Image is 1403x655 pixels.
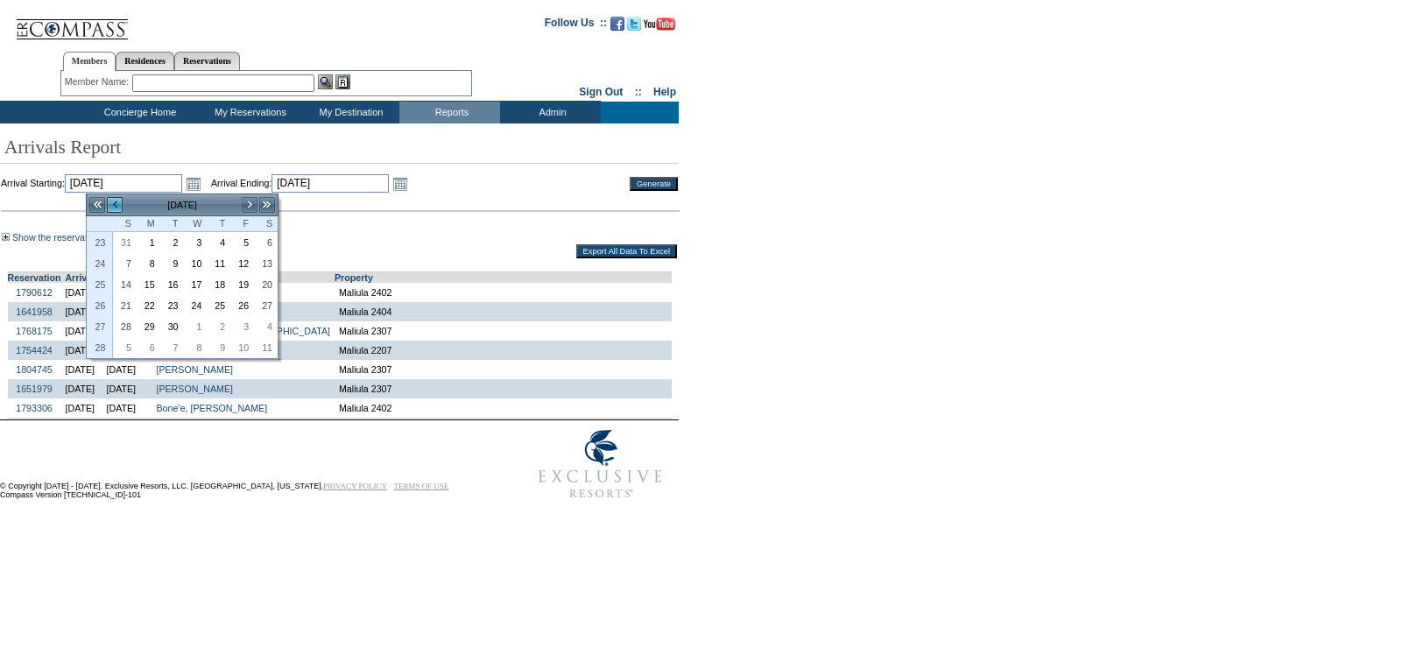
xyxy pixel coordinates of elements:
td: [DATE] [61,398,100,419]
td: Sunday, July 05, 2026 [113,337,137,358]
td: My Destination [299,102,399,123]
td: Maliula 2307 [335,379,672,398]
td: Maliula 2207 [335,341,672,360]
a: 31 [114,233,136,252]
a: 18 [208,275,229,294]
th: Thursday [207,216,230,232]
img: Subscribe to our YouTube Channel [644,18,675,31]
a: 1 [137,233,159,252]
a: 1641958 [16,306,53,317]
a: Property [335,272,373,283]
th: Wednesday [184,216,208,232]
a: Follow us on Twitter [627,22,641,32]
td: Tuesday, June 30, 2026 [160,316,184,337]
a: 10 [231,338,253,357]
td: [DATE] [61,302,100,321]
a: Members [63,52,116,71]
td: Wednesday, July 08, 2026 [184,337,208,358]
td: [DATE] [99,360,143,379]
a: 11 [208,254,229,273]
a: 9 [208,338,229,357]
a: 7 [161,338,183,357]
th: Tuesday [160,216,184,232]
a: 11 [255,338,277,357]
th: Sunday [113,216,137,232]
td: Wednesday, June 10, 2026 [184,253,208,274]
a: 8 [185,338,207,357]
th: Saturday [254,216,278,232]
td: Thursday, June 04, 2026 [207,232,230,253]
a: Sign Out [579,86,623,98]
td: [DATE] [61,341,100,360]
a: 2 [208,317,229,336]
div: Member Name: [65,74,132,89]
td: Friday, July 03, 2026 [230,316,254,337]
th: 27 [87,316,113,337]
a: 3 [185,233,207,252]
td: Tuesday, June 23, 2026 [160,295,184,316]
td: Saturday, July 04, 2026 [254,316,278,337]
td: Wednesday, July 01, 2026 [184,316,208,337]
a: [PERSON_NAME][GEOGRAPHIC_DATA] [156,326,330,336]
a: Show the reservation icon definitions [12,232,165,243]
th: 23 [87,232,113,253]
a: Open the calendar popup. [184,174,203,194]
td: Monday, July 06, 2026 [137,337,160,358]
a: 1790612 [16,287,53,298]
td: Maliula 2307 [335,360,672,379]
span: :: [635,86,642,98]
a: 7 [114,254,136,273]
td: Saturday, July 11, 2026 [254,337,278,358]
td: Tuesday, June 16, 2026 [160,274,184,295]
td: Saturday, June 06, 2026 [254,232,278,253]
a: 1754424 [16,345,53,356]
a: Bone’e, [PERSON_NAME] [156,403,267,413]
a: 8 [137,254,159,273]
td: Sunday, June 07, 2026 [113,253,137,274]
img: View [318,74,333,89]
td: Saturday, June 27, 2026 [254,295,278,316]
a: 25 [208,296,229,315]
td: Friday, June 19, 2026 [230,274,254,295]
th: Friday [230,216,254,232]
td: [DATE] [99,398,143,419]
td: Tuesday, June 02, 2026 [160,232,184,253]
a: 4 [255,317,277,336]
a: 14 [114,275,136,294]
a: 1804745 [16,364,53,375]
td: Friday, June 05, 2026 [230,232,254,253]
td: Sunday, June 21, 2026 [113,295,137,316]
th: 24 [87,253,113,274]
a: << [88,196,106,214]
input: Export All Data To Excel [576,244,677,258]
td: Maliula 2402 [335,283,672,302]
a: [PERSON_NAME] [156,364,233,375]
a: 5 [231,233,253,252]
a: < [106,196,123,214]
a: 15 [137,275,159,294]
a: 5 [114,338,136,357]
a: 1793306 [16,403,53,413]
a: 28 [114,317,136,336]
a: 16 [161,275,183,294]
a: 10 [185,254,207,273]
td: Sunday, May 31, 2026 [113,232,137,253]
a: 1 [185,317,207,336]
a: 22 [137,296,159,315]
th: 25 [87,274,113,295]
td: Wednesday, June 03, 2026 [184,232,208,253]
a: 21 [114,296,136,315]
th: 28 [87,337,113,358]
td: Monday, June 22, 2026 [137,295,160,316]
a: 26 [231,296,253,315]
a: 1768175 [16,326,53,336]
a: 1651979 [16,384,53,394]
td: Maliula 2307 [335,321,672,341]
td: Reports [399,102,500,123]
td: Monday, June 15, 2026 [137,274,160,295]
td: Thursday, June 18, 2026 [207,274,230,295]
th: Monday [137,216,160,232]
a: Help [653,86,676,98]
a: [PERSON_NAME] [156,384,233,394]
a: 3 [231,317,253,336]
